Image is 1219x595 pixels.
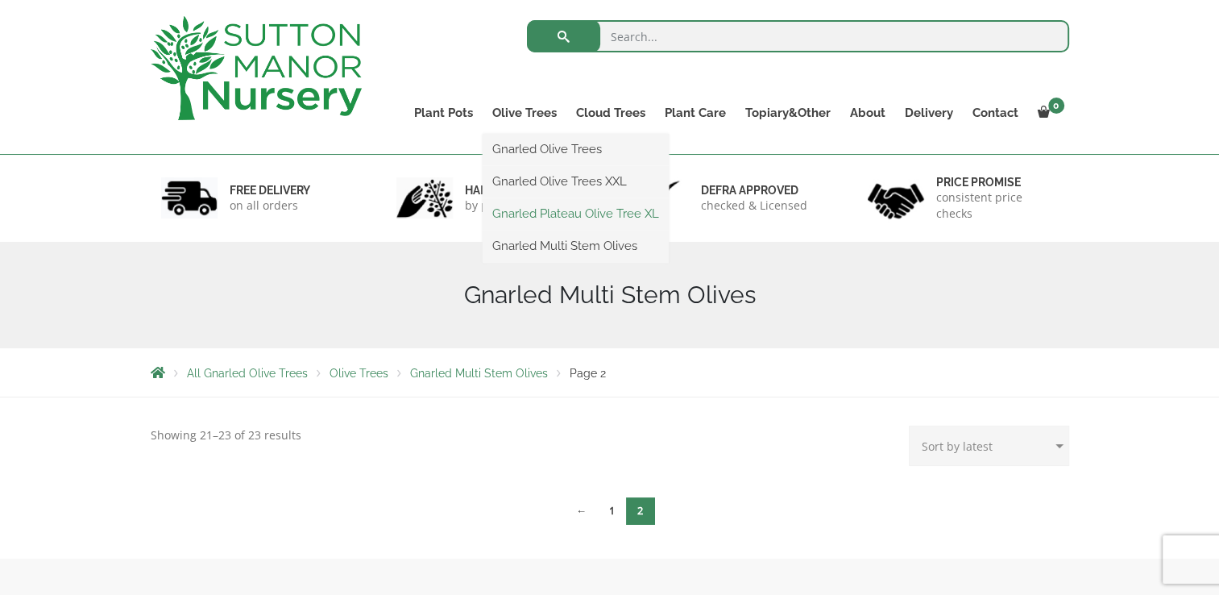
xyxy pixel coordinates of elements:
a: Gnarled Multi Stem Olives [410,367,548,380]
a: Gnarled Olive Trees XXL [483,169,669,193]
span: Page 2 [626,497,654,524]
a: ← [565,497,598,524]
span: 0 [1048,98,1064,114]
h6: Defra approved [701,183,807,198]
p: checked & Licensed [701,198,807,214]
a: Page 1 [598,497,626,524]
a: Olive Trees [483,102,566,124]
img: 2.jpg [396,177,453,218]
a: Plant Pots [404,102,483,124]
nav: Breadcrumbs [151,366,1069,379]
a: All Gnarled Olive Trees [187,367,308,380]
img: 4.jpg [868,173,924,223]
span: Page 2 [570,367,606,380]
h6: Price promise [936,175,1059,189]
a: Gnarled Olive Trees [483,137,669,161]
a: Gnarled Multi Stem Olives [483,234,669,258]
nav: Product Pagination [151,497,1069,531]
a: Delivery [895,102,963,124]
p: Showing 21–23 of 23 results [151,426,301,445]
img: logo [151,16,362,120]
p: by professionals [465,198,554,214]
a: Gnarled Plateau Olive Tree XL [483,202,669,226]
h6: FREE DELIVERY [230,183,310,198]
a: Cloud Trees [566,102,655,124]
h6: hand picked [465,183,554,198]
select: Shop order [909,426,1069,466]
a: Contact [963,102,1028,124]
a: Olive Trees [330,367,388,380]
a: Topiary&Other [736,102,840,124]
a: Plant Care [655,102,736,124]
a: About [840,102,895,124]
h1: Gnarled Multi Stem Olives [151,281,1069,310]
img: 1.jpg [161,177,218,218]
input: Search... [527,20,1069,52]
p: consistent price checks [936,189,1059,222]
a: 0 [1028,102,1069,124]
p: on all orders [230,198,310,214]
